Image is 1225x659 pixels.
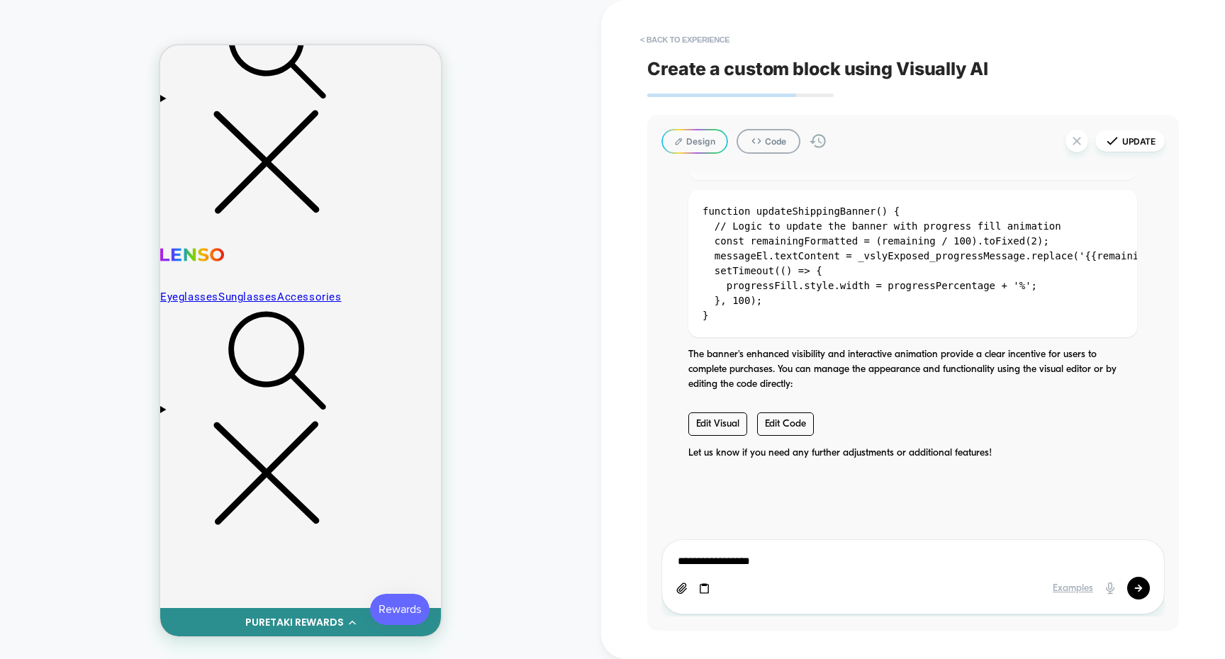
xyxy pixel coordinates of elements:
p: The banner's enhanced visibility and interactive animation provide a clear incentive for users to... [688,347,1137,392]
a: Edit Code [757,412,814,436]
button: Code [737,129,800,154]
a: Edit Visual [688,412,747,436]
button: Update [1095,130,1165,152]
iframe: To enrich screen reader interactions, please activate Accessibility in Grammarly extension settings [160,45,441,636]
p: Let us know if you need any further adjustments or additional features! [688,446,1137,461]
iframe: Button to open loyalty program pop-up [210,548,269,580]
span: Create a custom block using Visually AI [647,58,1179,79]
div: Examples [1053,582,1093,595]
button: < Back to experience [633,28,737,51]
button: Design [661,129,728,154]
